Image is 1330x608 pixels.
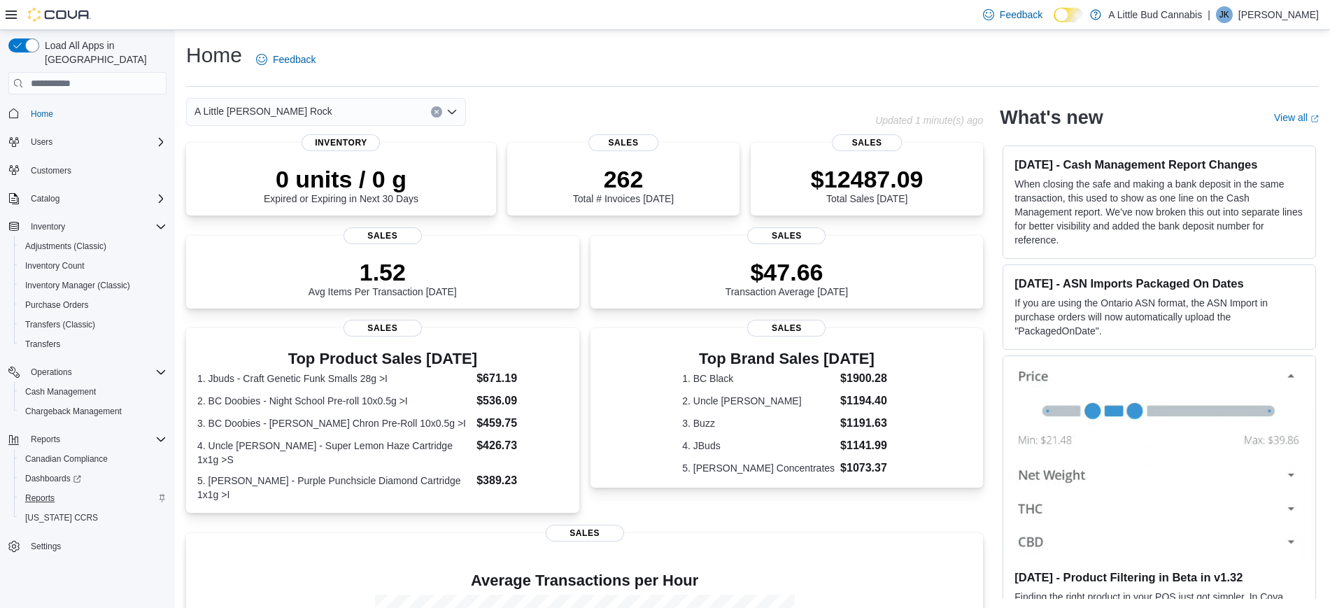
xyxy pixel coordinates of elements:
[20,336,66,353] a: Transfers
[20,238,167,255] span: Adjustments (Classic)
[14,334,172,354] button: Transfers
[20,336,167,353] span: Transfers
[1014,296,1304,338] p: If you are using the Ontario ASN format, the ASN Import in purchase orders will now automatically...
[250,45,321,73] a: Feedback
[39,38,167,66] span: Load All Apps in [GEOGRAPHIC_DATA]
[840,393,891,409] dd: $1194.40
[20,297,167,313] span: Purchase Orders
[840,460,891,476] dd: $1073.37
[20,257,167,274] span: Inventory Count
[25,537,167,555] span: Settings
[14,236,172,256] button: Adjustments (Classic)
[1216,6,1233,23] div: Jake Kearns
[832,134,902,151] span: Sales
[25,218,167,235] span: Inventory
[682,439,835,453] dt: 4. JBuds
[309,258,457,297] div: Avg Items Per Transaction [DATE]
[197,439,471,467] dt: 4. Uncle [PERSON_NAME] - Super Lemon Haze Cartridge 1x1g >S
[20,383,101,400] a: Cash Management
[25,162,77,179] a: Customers
[31,165,71,176] span: Customers
[476,437,567,454] dd: $426.73
[20,509,104,526] a: [US_STATE] CCRS
[25,364,167,381] span: Operations
[588,134,658,151] span: Sales
[197,474,471,502] dt: 5. [PERSON_NAME] - Purple Punchsicle Diamond Cartridge 1x1g >I
[186,41,242,69] h1: Home
[31,136,52,148] span: Users
[3,103,172,123] button: Home
[1238,6,1319,23] p: [PERSON_NAME]
[25,512,98,523] span: [US_STATE] CCRS
[431,106,442,118] button: Clear input
[446,106,458,118] button: Open list of options
[747,320,826,337] span: Sales
[747,227,826,244] span: Sales
[25,493,55,504] span: Reports
[875,115,983,126] p: Updated 1 minute(s) ago
[14,276,172,295] button: Inventory Manager (Classic)
[476,415,567,432] dd: $459.75
[14,488,172,508] button: Reports
[197,416,471,430] dt: 3. BC Doobies - [PERSON_NAME] Chron Pre-Roll 10x0.5g >I
[1219,6,1229,23] span: JK
[3,160,172,181] button: Customers
[8,97,167,593] nav: Complex example
[14,382,172,402] button: Cash Management
[20,403,127,420] a: Chargeback Management
[20,470,167,487] span: Dashboards
[31,367,72,378] span: Operations
[25,134,167,150] span: Users
[20,383,167,400] span: Cash Management
[1108,6,1202,23] p: A Little Bud Cannabis
[25,190,167,207] span: Catalog
[25,260,85,271] span: Inventory Count
[811,165,924,204] div: Total Sales [DATE]
[1014,570,1304,584] h3: [DATE] - Product Filtering in Beta in v1.32
[25,190,65,207] button: Catalog
[28,8,91,22] img: Cova
[1208,6,1210,23] p: |
[25,299,89,311] span: Purchase Orders
[25,280,130,291] span: Inventory Manager (Classic)
[726,258,849,286] p: $47.66
[20,451,113,467] a: Canadian Compliance
[25,406,122,417] span: Chargeback Management
[20,470,87,487] a: Dashboards
[1054,8,1083,22] input: Dark Mode
[197,394,471,408] dt: 2. BC Doobies - Night School Pre-roll 10x0.5g >I
[25,431,66,448] button: Reports
[682,372,835,386] dt: 1. BC Black
[20,490,167,507] span: Reports
[20,238,112,255] a: Adjustments (Classic)
[20,403,167,420] span: Chargeback Management
[573,165,674,193] p: 262
[264,165,418,204] div: Expired or Expiring in Next 30 Days
[811,165,924,193] p: $12487.09
[840,415,891,432] dd: $1191.63
[20,316,101,333] a: Transfers (Classic)
[197,572,972,589] h4: Average Transactions per Hour
[344,227,422,244] span: Sales
[14,402,172,421] button: Chargeback Management
[14,508,172,528] button: [US_STATE] CCRS
[20,509,167,526] span: Washington CCRS
[31,193,59,204] span: Catalog
[20,297,94,313] a: Purchase Orders
[726,258,849,297] div: Transaction Average [DATE]
[3,536,172,556] button: Settings
[25,339,60,350] span: Transfers
[25,473,81,484] span: Dashboards
[25,538,66,555] a: Settings
[1014,157,1304,171] h3: [DATE] - Cash Management Report Changes
[476,393,567,409] dd: $536.09
[20,277,136,294] a: Inventory Manager (Classic)
[682,416,835,430] dt: 3. Buzz
[14,256,172,276] button: Inventory Count
[1000,8,1042,22] span: Feedback
[31,434,60,445] span: Reports
[14,295,172,315] button: Purchase Orders
[14,449,172,469] button: Canadian Compliance
[25,241,106,252] span: Adjustments (Classic)
[20,451,167,467] span: Canadian Compliance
